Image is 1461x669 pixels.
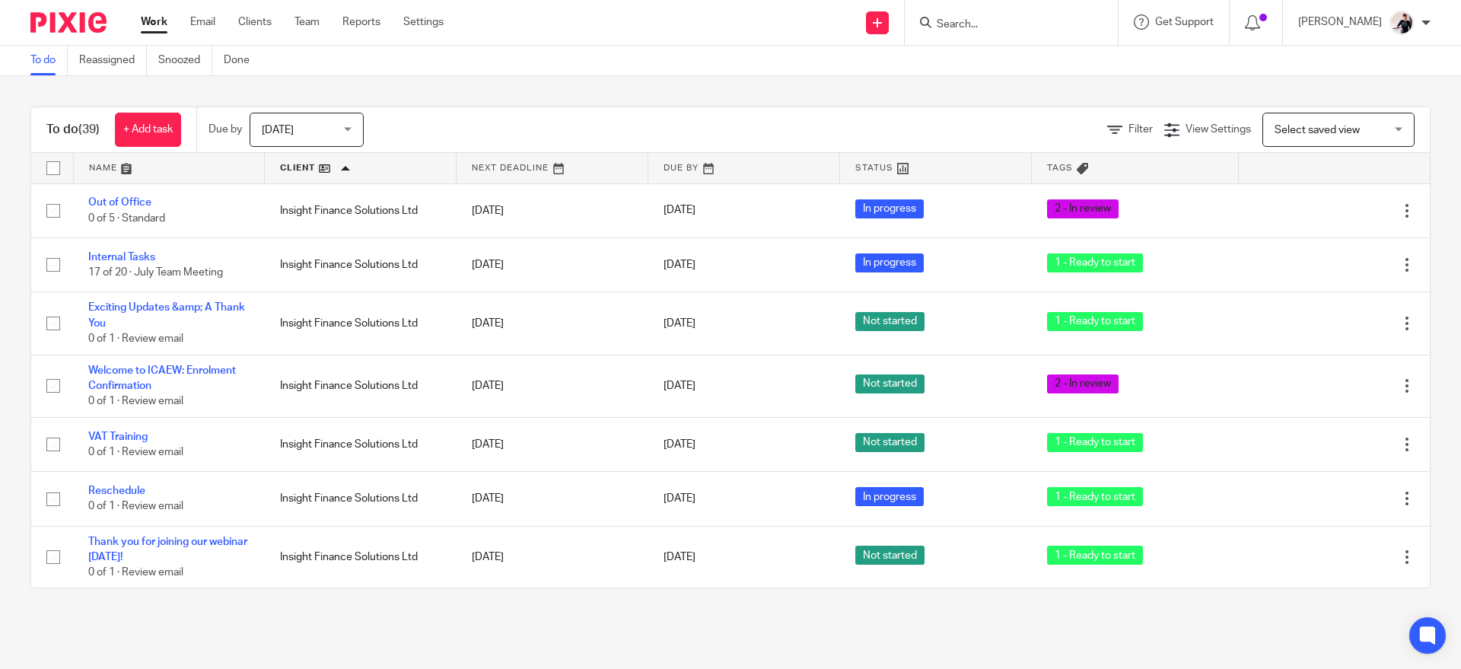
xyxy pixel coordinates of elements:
span: In progress [855,487,924,506]
td: Insight Finance Solutions Ltd [265,355,457,417]
a: Clients [238,14,272,30]
span: [DATE] [664,439,695,450]
td: Insight Finance Solutions Ltd [265,237,457,291]
td: Insight Finance Solutions Ltd [265,417,457,471]
span: 0 of 1 · Review email [88,396,183,406]
td: [DATE] [457,355,648,417]
span: Select saved view [1275,125,1360,135]
span: 1 - Ready to start [1047,487,1143,506]
a: To do [30,46,68,75]
span: In progress [855,253,924,272]
span: View Settings [1186,124,1251,135]
span: [DATE] [664,552,695,562]
td: [DATE] [457,237,648,291]
a: VAT Training [88,432,148,442]
span: [DATE] [262,125,294,135]
span: 1 - Ready to start [1047,312,1143,331]
a: Thank you for joining our webinar [DATE]! [88,537,247,562]
a: Reschedule [88,486,145,496]
img: Pixie [30,12,107,33]
span: Filter [1128,124,1153,135]
a: Done [224,46,261,75]
p: [PERSON_NAME] [1298,14,1382,30]
span: In progress [855,199,924,218]
span: Not started [855,374,925,393]
span: Not started [855,312,925,331]
span: 0 of 1 · Review email [88,567,183,578]
span: 0 of 1 · Review email [88,447,183,457]
a: Welcome to ICAEW: Enrolment Confirmation [88,365,236,391]
a: Exciting Updates &amp; A Thank You [88,302,245,328]
a: Out of Office [88,197,151,208]
span: 1 - Ready to start [1047,253,1143,272]
p: Due by [208,122,242,137]
span: (39) [78,123,100,135]
td: Insight Finance Solutions Ltd [265,472,457,526]
span: [DATE] [664,493,695,504]
img: AV307615.jpg [1389,11,1414,35]
a: Settings [403,14,444,30]
td: [DATE] [457,472,648,526]
span: [DATE] [664,318,695,329]
a: Reports [342,14,380,30]
span: 1 - Ready to start [1047,433,1143,452]
h1: To do [46,122,100,138]
span: 2 - In review [1047,199,1119,218]
a: Reassigned [79,46,147,75]
a: Email [190,14,215,30]
span: 0 of 1 · Review email [88,333,183,344]
td: [DATE] [457,183,648,237]
td: [DATE] [457,417,648,471]
td: Insight Finance Solutions Ltd [265,526,457,588]
a: + Add task [115,113,181,147]
span: Not started [855,433,925,452]
span: Tags [1047,164,1073,172]
span: Get Support [1155,17,1214,27]
span: 2 - In review [1047,374,1119,393]
td: Insight Finance Solutions Ltd [265,183,457,237]
a: Work [141,14,167,30]
td: Insight Finance Solutions Ltd [265,292,457,355]
span: [DATE] [664,260,695,270]
input: Search [935,18,1072,32]
span: 0 of 1 · Review email [88,502,183,512]
span: 17 of 20 · July Team Meeting [88,267,223,278]
a: Internal Tasks [88,252,155,263]
span: [DATE] [664,205,695,216]
span: [DATE] [664,381,695,391]
a: Team [294,14,320,30]
span: 1 - Ready to start [1047,546,1143,565]
td: [DATE] [457,526,648,588]
a: Snoozed [158,46,212,75]
td: [DATE] [457,292,648,355]
span: Not started [855,546,925,565]
span: 0 of 5 · Standard [88,213,165,224]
